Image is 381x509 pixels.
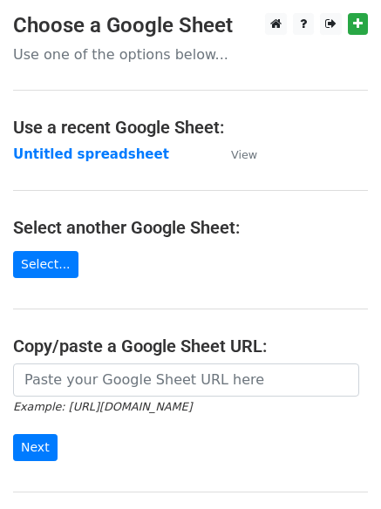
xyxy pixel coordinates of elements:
[13,434,58,461] input: Next
[214,146,257,162] a: View
[13,251,78,278] a: Select...
[13,146,169,162] a: Untitled spreadsheet
[13,363,359,397] input: Paste your Google Sheet URL here
[13,45,368,64] p: Use one of the options below...
[13,117,368,138] h4: Use a recent Google Sheet:
[231,148,257,161] small: View
[13,13,368,38] h3: Choose a Google Sheet
[13,400,192,413] small: Example: [URL][DOMAIN_NAME]
[13,336,368,356] h4: Copy/paste a Google Sheet URL:
[13,217,368,238] h4: Select another Google Sheet:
